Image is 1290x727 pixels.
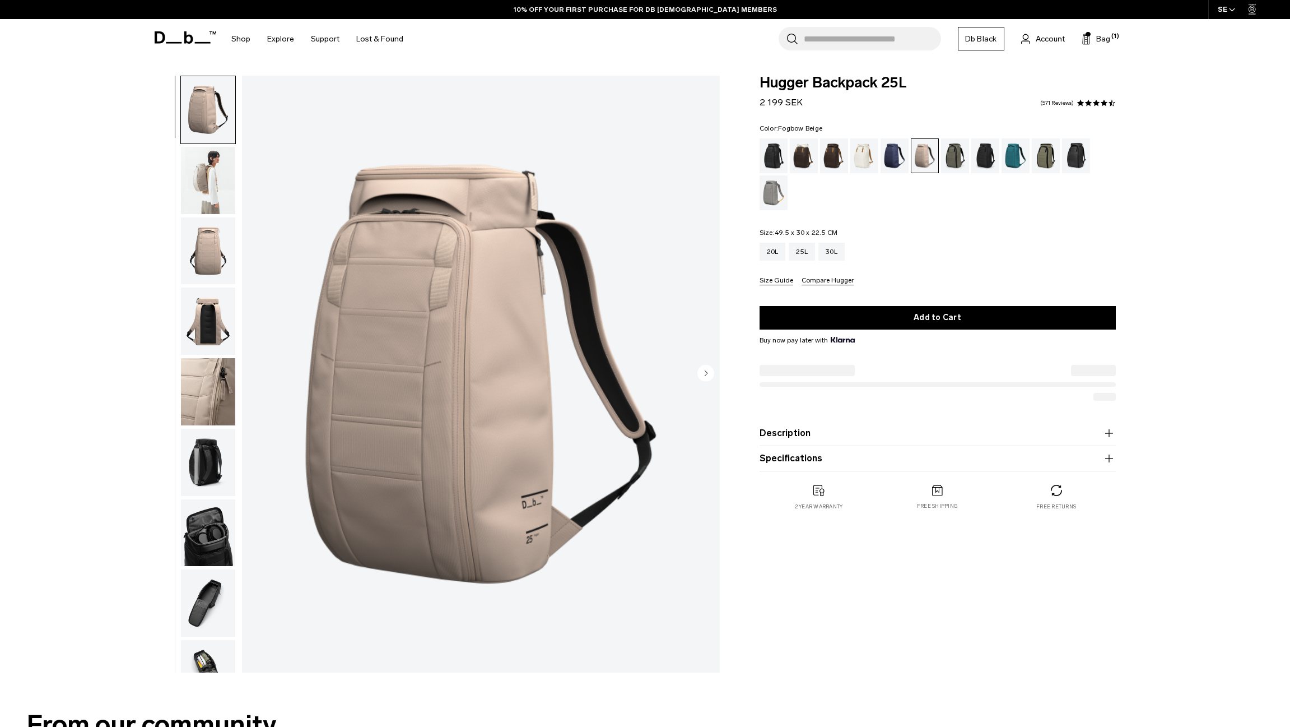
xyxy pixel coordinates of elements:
a: Espresso [820,138,848,173]
a: Midnight Teal [1002,138,1030,173]
a: Blue Hour [881,138,909,173]
button: Hugger Backpack 25L Fogbow Beige [180,569,236,637]
img: Hugger Backpack 25L Fogbow Beige [181,429,235,496]
button: Hugger Backpack 25L Fogbow Beige [180,76,236,144]
a: 30L [818,243,845,261]
span: Buy now pay later with [760,335,855,345]
a: Account [1021,32,1065,45]
button: Hugger Backpack 25L Fogbow Beige [180,640,236,708]
button: Hugger Backpack 25L Fogbow Beige [180,287,236,355]
button: Specifications [760,452,1116,465]
span: Hugger Backpack 25L [760,76,1116,90]
a: Charcoal Grey [971,138,999,173]
button: Size Guide [760,277,793,285]
p: Free shipping [917,502,958,510]
span: 2 199 SEK [760,97,803,108]
a: Shop [231,19,250,59]
a: 10% OFF YOUR FIRST PURCHASE FOR DB [DEMOGRAPHIC_DATA] MEMBERS [514,4,777,15]
a: Sand Grey [760,175,788,210]
p: 2 year warranty [795,503,843,511]
a: Black Out [760,138,788,173]
img: Hugger Backpack 25L Fogbow Beige [181,76,235,143]
p: Free returns [1036,503,1076,511]
a: 571 reviews [1040,100,1074,106]
button: Hugger Backpack 25L Fogbow Beige [180,358,236,426]
a: Mash Green [1032,138,1060,173]
li: 1 / 10 [242,76,720,673]
button: Hugger Backpack 25L Fogbow Beige [180,217,236,285]
img: Hugger Backpack 25L Fogbow Beige [181,640,235,707]
a: Cappuccino [790,138,818,173]
a: 20L [760,243,786,261]
span: Bag [1096,33,1110,45]
a: Reflective Black [1062,138,1090,173]
button: Hugger Backpack 25L Fogbow Beige [180,499,236,567]
button: Hugger Backpack 25L Fogbow Beige [180,146,236,215]
img: Hugger Backpack 25L Fogbow Beige [181,569,235,637]
button: Bag (1) [1082,32,1110,45]
span: Account [1036,33,1065,45]
nav: Main Navigation [223,19,412,59]
button: Next slide [697,364,714,383]
a: Explore [267,19,294,59]
span: 49.5 x 30 x 22.5 CM [775,229,838,237]
button: Hugger Backpack 25L Fogbow Beige [180,428,236,497]
button: Add to Cart [760,306,1116,330]
button: Compare Hugger [802,277,854,285]
legend: Size: [760,229,838,236]
a: Db Black [958,27,1004,50]
img: Hugger Backpack 25L Fogbow Beige [181,358,235,425]
a: Fogbow Beige [911,138,939,173]
button: Description [760,427,1116,440]
a: 25L [789,243,815,261]
a: Lost & Found [356,19,403,59]
img: Hugger Backpack 25L Fogbow Beige [242,76,720,673]
img: Hugger Backpack 25L Fogbow Beige [181,217,235,285]
img: {"height" => 20, "alt" => "Klarna"} [831,337,855,342]
a: Oatmilk [850,138,878,173]
a: Forest Green [941,138,969,173]
a: Support [311,19,339,59]
legend: Color: [760,125,823,132]
img: Hugger Backpack 25L Fogbow Beige [181,147,235,214]
img: Hugger Backpack 25L Fogbow Beige [181,499,235,567]
span: Fogbow Beige [778,124,822,132]
img: Hugger Backpack 25L Fogbow Beige [181,288,235,355]
span: (1) [1111,32,1119,41]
